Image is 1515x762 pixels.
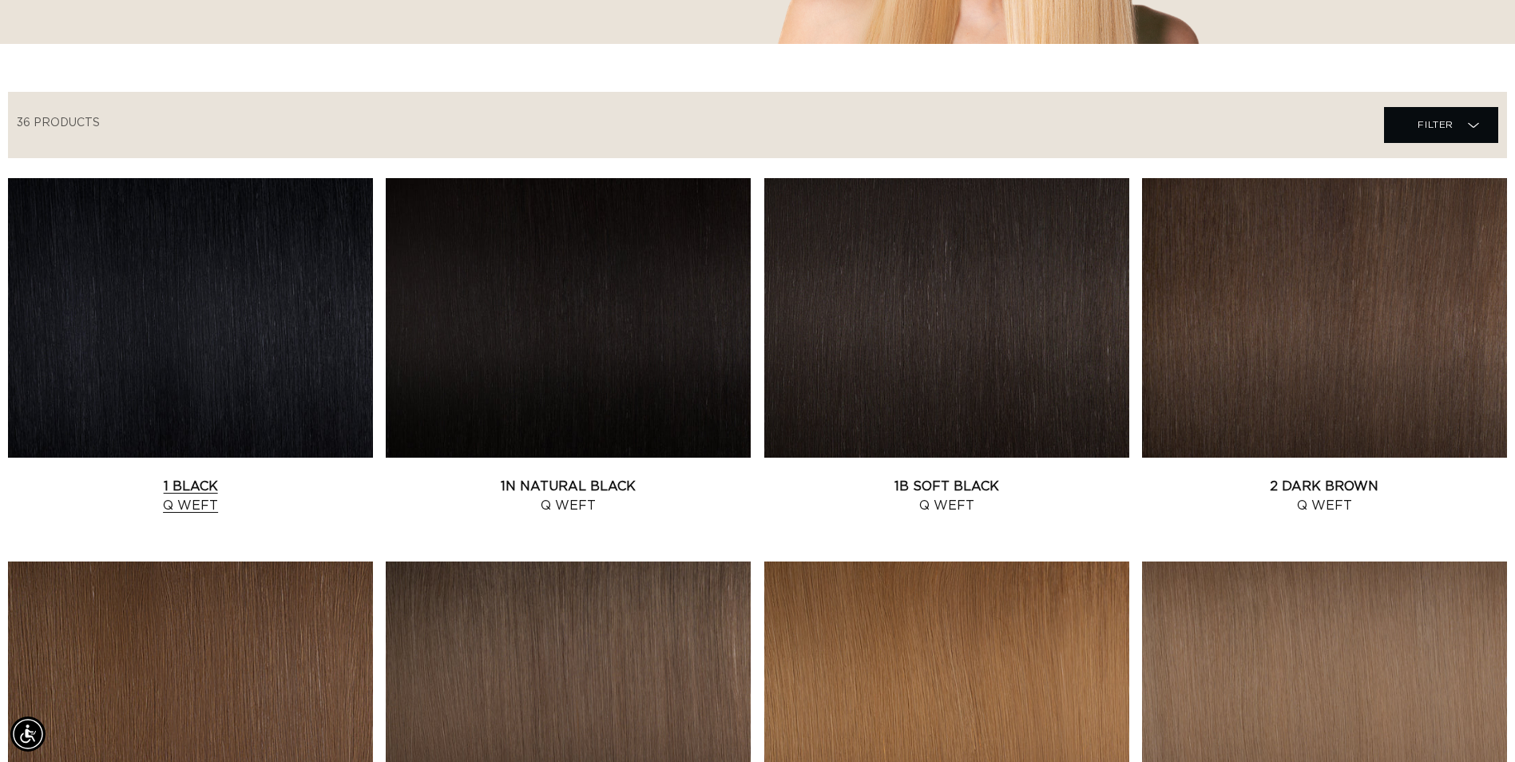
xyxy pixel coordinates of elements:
[1384,107,1498,143] summary: Filter
[17,117,100,129] span: 36 products
[10,716,46,752] div: Accessibility Menu
[386,477,751,515] a: 1N Natural Black Q Weft
[1418,109,1454,140] span: Filter
[8,477,373,515] a: 1 Black Q Weft
[1142,477,1507,515] a: 2 Dark Brown Q Weft
[764,477,1129,515] a: 1B Soft Black Q Weft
